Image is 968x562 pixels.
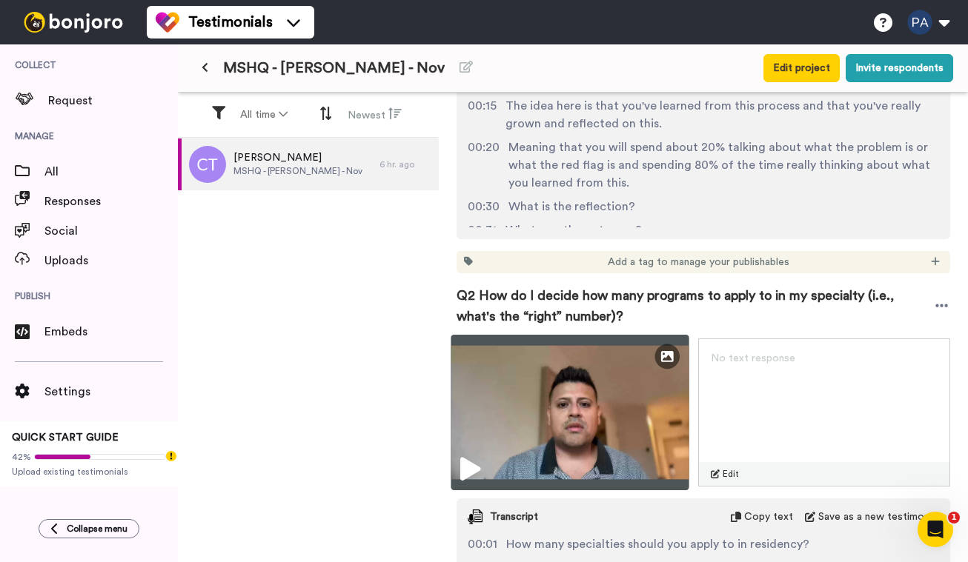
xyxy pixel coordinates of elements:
[67,523,127,535] span: Collapse menu
[44,222,178,240] span: Social
[948,512,960,523] span: 1
[711,353,795,364] span: No text response
[508,198,635,215] span: What is the reflection?
[468,138,500,192] span: 00:20
[918,512,953,547] iframe: Intercom live chat
[468,221,497,239] span: 00:31
[223,58,445,78] span: MSHQ - [PERSON_NAME] - Nov
[505,221,642,239] span: What was the outcome?
[44,323,178,341] span: Embeds
[44,163,178,181] span: All
[468,535,497,553] span: 00:01
[233,165,362,177] span: MSHQ - [PERSON_NAME] - Nov
[48,92,178,110] span: Request
[846,54,953,82] button: Invite respondents
[12,451,31,463] span: 42%
[490,509,538,524] span: Transcript
[723,468,739,480] span: Edit
[44,383,178,401] span: Settings
[233,150,362,165] span: [PERSON_NAME]
[231,101,296,128] button: All time
[506,535,809,553] span: How many specialties should you apply to in residency?
[165,449,178,463] div: Tooltip anchor
[18,12,129,33] img: bj-logo-header-white.svg
[156,10,179,34] img: tm-color.svg
[468,509,483,524] img: transcript.svg
[12,466,166,478] span: Upload existing testimonials
[608,255,789,270] span: Add a tag to manage your publishables
[468,198,500,215] span: 00:30
[451,335,689,490] img: feea7202-4dfd-4ef7-8d5c-586e9cc4f10f-thumbnail_full-1760363625.jpg
[505,97,939,133] span: The idea here is that you've learned from this process and that you've really grown and reflected...
[44,193,178,210] span: Responses
[763,54,840,82] button: Edit project
[468,97,497,133] span: 00:15
[188,12,273,33] span: Testimonials
[39,519,139,538] button: Collapse menu
[12,432,119,443] span: QUICK START GUIDE
[339,101,411,129] button: Newest
[178,138,439,190] a: [PERSON_NAME]MSHQ - [PERSON_NAME] - Nov6 hr. ago
[379,158,431,170] div: 6 hr. ago
[508,138,939,192] span: Meaning that you will spend about 20% talking about what the problem is or what the red flag is a...
[744,509,793,524] span: Copy text
[44,252,178,270] span: Uploads
[818,509,939,524] span: Save as a new testimonial
[457,285,933,327] span: Q2 How do I decide how many programs to apply to in my specialty (i.e., what's the “right” number)?
[189,146,226,183] img: ct.png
